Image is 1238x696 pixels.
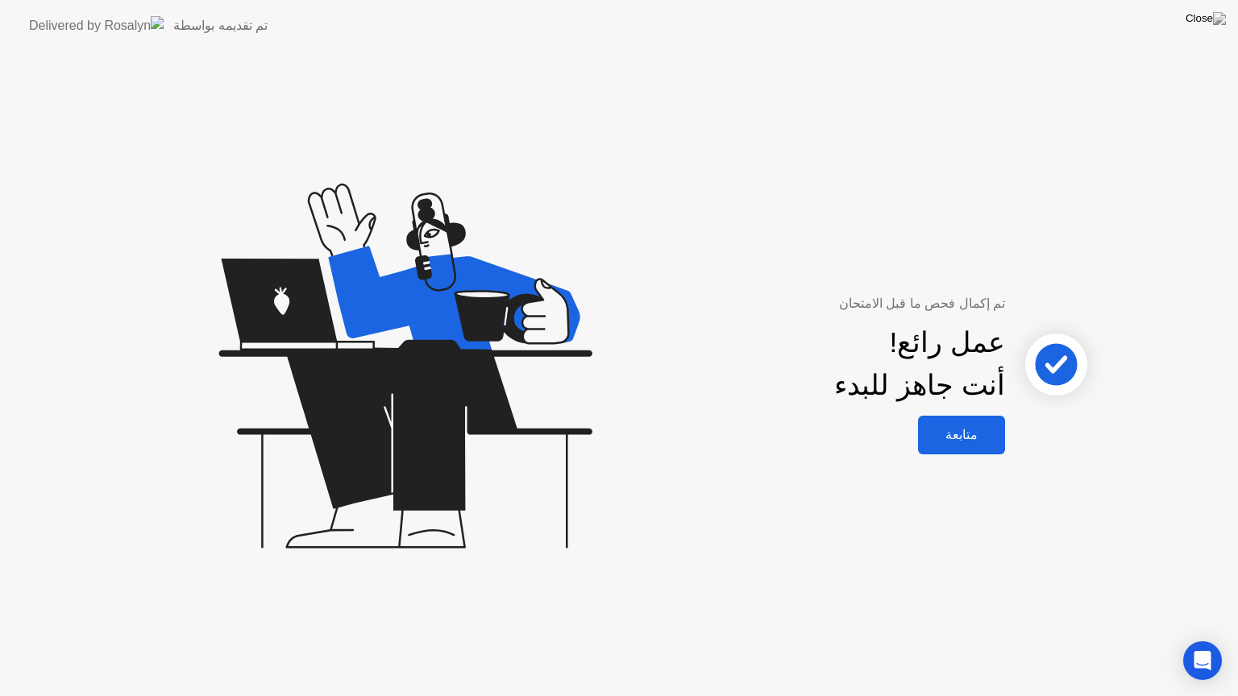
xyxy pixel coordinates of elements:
[918,416,1005,454] button: متابعة
[1186,12,1226,25] img: Close
[173,16,268,35] div: تم تقديمه بواسطة
[834,321,1005,407] div: عمل رائع! أنت جاهز للبدء
[29,16,164,35] img: Delivered by Rosalyn
[672,294,1005,313] div: تم إكمال فحص ما قبل الامتحان
[923,427,1000,442] div: متابعة
[1183,641,1222,680] div: Open Intercom Messenger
